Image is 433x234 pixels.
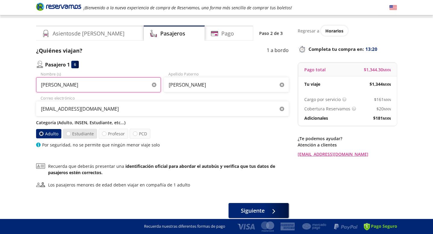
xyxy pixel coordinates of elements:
button: English [389,4,397,11]
div: Regresar a ver horarios [298,26,397,36]
span: Horarios [325,28,343,34]
i: Brand Logo [36,2,81,11]
span: $ 181 [373,115,391,121]
span: $ 161 [374,96,391,103]
p: Paso 2 de 3 [259,30,283,36]
p: Pasajero 1 [45,61,70,68]
small: MXN [384,107,391,111]
input: Correo electrónico [36,101,289,116]
div: 6 [71,61,79,68]
p: Adicionales [304,115,328,121]
label: Profesor [99,129,128,139]
p: 1 a bordo [267,47,289,55]
p: Completa tu compra en : [298,45,397,53]
p: Recuerda nuestras diferentes formas de pago [144,223,225,229]
label: PCD [130,129,150,139]
h4: Asientos de [PERSON_NAME] [53,29,124,38]
small: MXN [383,68,391,72]
p: Cargo por servicio [304,96,341,103]
p: Regresar a [298,28,319,34]
em: ¡Bienvenido a la nueva experiencia de compra de Reservamos, una forma más sencilla de comprar tus... [84,5,292,11]
small: MXN [383,116,391,121]
small: MXN [384,97,391,102]
small: MXN [383,82,391,87]
b: identificación oficial para abordar el autobús y verifica que tus datos de pasajeros estén correc... [48,163,275,175]
p: Categoría (Adulto, INSEN, Estudiante, etc...) [36,119,289,126]
p: Por seguridad, no se permite que ningún menor viaje solo [42,142,160,148]
span: Siguiente [241,207,265,215]
p: Pago total [304,66,326,73]
a: [EMAIL_ADDRESS][DOMAIN_NAME] [298,151,397,157]
h4: Pago [221,29,234,38]
span: $ 1,344 [370,81,391,87]
label: Adulto [36,129,61,138]
p: ¿Te podemos ayudar? [298,135,397,142]
span: 13:20 [365,46,377,53]
p: Tu viaje [304,81,320,87]
span: $ 1,344.30 [364,66,391,73]
p: Cobertura Reservamos [304,106,350,112]
p: Recuerda que deberás presentar una [48,163,289,176]
input: Apellido Paterno [164,77,289,92]
div: Los pasajeros menores de edad deben viajar en compañía de 1 adulto [48,182,190,188]
label: Estudiante [63,129,97,139]
input: Nombre (s) [36,77,161,92]
span: $ 20 [376,106,391,112]
h4: Pasajeros [160,29,185,38]
p: ¿Quiénes viajan? [36,47,82,55]
p: Atención a clientes [298,142,397,148]
button: Siguiente [229,203,289,218]
a: Brand Logo [36,2,81,13]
